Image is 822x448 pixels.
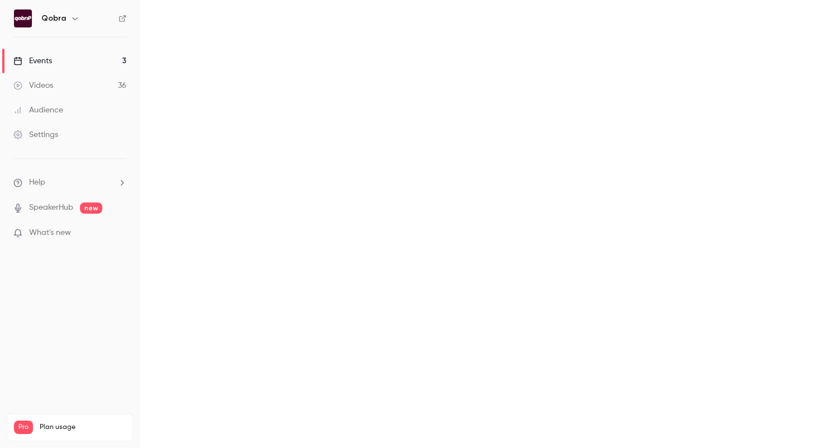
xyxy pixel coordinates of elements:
[13,129,58,140] div: Settings
[29,227,71,239] span: What's new
[40,423,126,432] span: Plan usage
[113,228,126,238] iframe: Noticeable Trigger
[13,80,53,91] div: Videos
[13,177,126,188] li: help-dropdown-opener
[41,13,66,24] h6: Qobra
[13,105,63,116] div: Audience
[29,177,45,188] span: Help
[29,202,73,214] a: SpeakerHub
[14,10,32,27] img: Qobra
[80,202,102,214] span: new
[13,55,52,67] div: Events
[14,421,33,434] span: Pro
